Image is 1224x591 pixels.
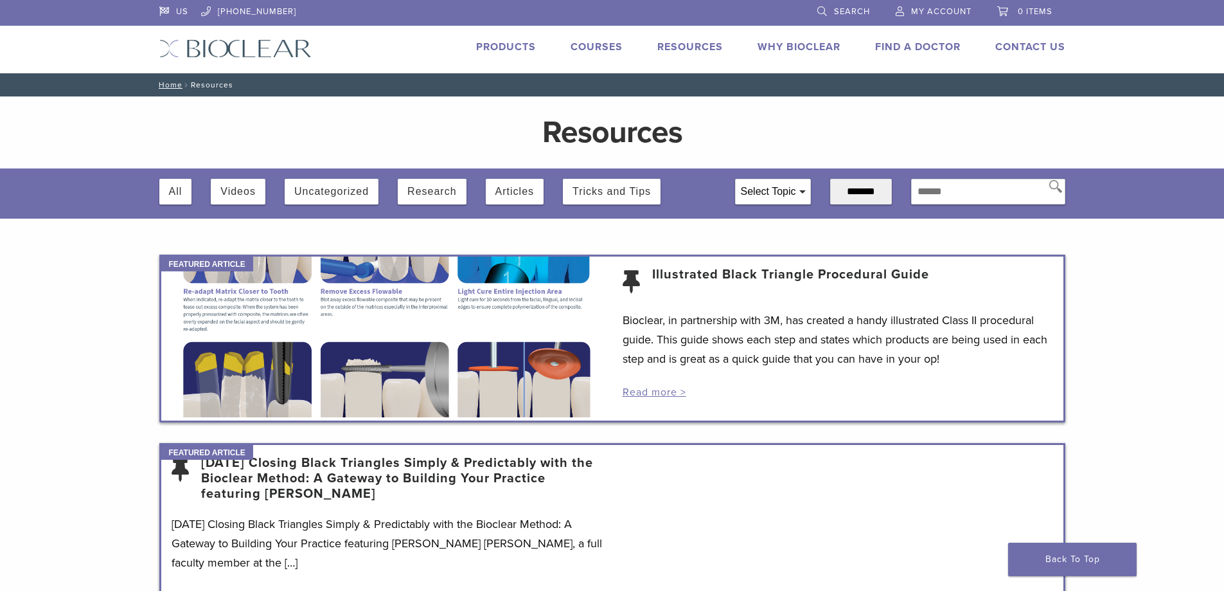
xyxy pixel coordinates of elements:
[159,39,312,58] img: Bioclear
[995,41,1065,53] a: Contact Us
[150,73,1075,96] nav: Resources
[758,41,840,53] a: Why Bioclear
[911,6,971,17] span: My Account
[572,179,651,205] button: Tricks and Tips
[1018,6,1052,17] span: 0 items
[220,179,256,205] button: Videos
[875,41,961,53] a: Find A Doctor
[623,311,1053,368] p: Bioclear, in partnership with 3M, has created a handy illustrated Class II procedural guide. This...
[182,82,191,88] span: /
[736,179,810,204] div: Select Topic
[571,41,623,53] a: Courses
[294,179,369,205] button: Uncategorized
[314,117,911,148] h1: Resources
[834,6,870,17] span: Search
[476,41,536,53] a: Products
[1008,543,1137,576] a: Back To Top
[169,179,182,205] button: All
[407,179,456,205] button: Research
[155,80,182,89] a: Home
[623,386,686,399] a: Read more >
[495,179,534,205] button: Articles
[172,514,602,572] p: [DATE] Closing Black Triangles Simply & Predictably with the Bioclear Method: A Gateway to Buildi...
[652,267,929,298] a: Illustrated Black Triangle Procedural Guide
[201,455,602,502] a: [DATE] Closing Black Triangles Simply & Predictably with the Bioclear Method: A Gateway to Buildi...
[657,41,723,53] a: Resources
